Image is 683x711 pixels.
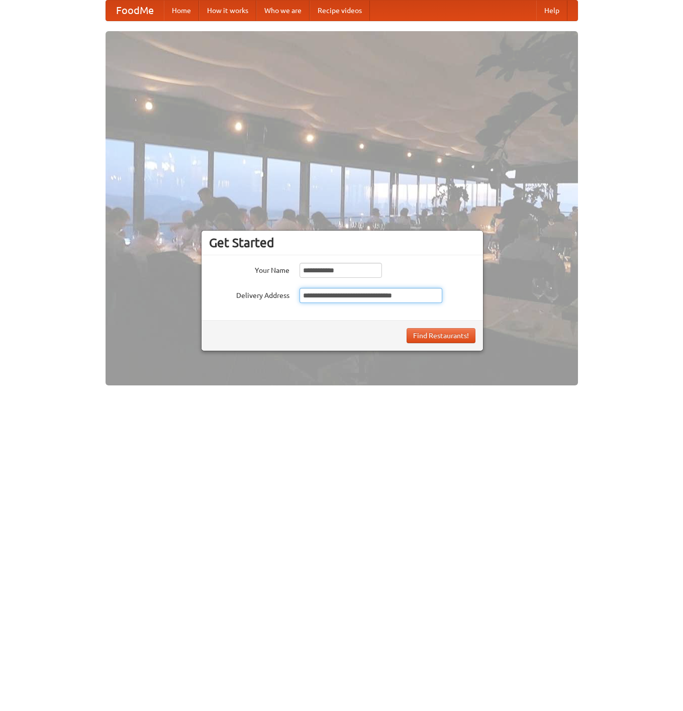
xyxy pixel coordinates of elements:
label: Delivery Address [209,288,289,300]
a: Help [536,1,567,21]
label: Your Name [209,263,289,275]
button: Find Restaurants! [407,328,475,343]
h3: Get Started [209,235,475,250]
a: FoodMe [106,1,164,21]
a: Recipe videos [310,1,370,21]
a: How it works [199,1,256,21]
a: Home [164,1,199,21]
a: Who we are [256,1,310,21]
